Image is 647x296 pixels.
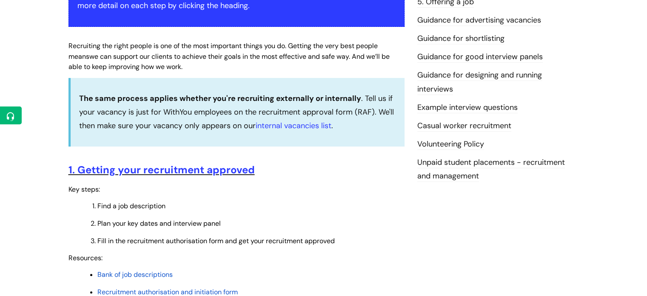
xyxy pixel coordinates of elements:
a: Example interview questions [417,102,518,113]
a: Volunteering Policy [417,139,484,150]
span: Key steps: [68,185,100,194]
a: Bank of job descriptions [97,270,173,279]
span: we can support our clients to achieve their goals in the most effective and safe way. And we’ll b... [68,52,390,72]
span: Fill in the recruitment authorisation form and get your recruitment approved [97,236,335,245]
p: . Tell us if your vacancy is just for WithYou employees on the recruitment approval form (RAF). W... [79,92,396,133]
a: Guidance for advertising vacancies [417,15,541,26]
a: 1. Getting your recruitment approved [68,163,255,176]
a: Guidance for good interview panels [417,52,543,63]
span: Recruiting the right people is one of the most important things you do. Getting the very best peo... [68,41,378,61]
a: Unpaid student placements - recruitment and management [417,157,565,182]
span: Find a job description [97,201,165,210]
a: Guidance for shortlisting [417,33,504,44]
span: Resources: [68,253,103,262]
strong: The same process applies whether you're recruiting externally or internally [79,93,361,103]
span: Plan your key dates and interview panel [97,219,221,228]
a: internal vacancies list [256,121,331,131]
a: Guidance for designing and running interviews [417,70,542,95]
a: Casual worker recruitment [417,121,511,132]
